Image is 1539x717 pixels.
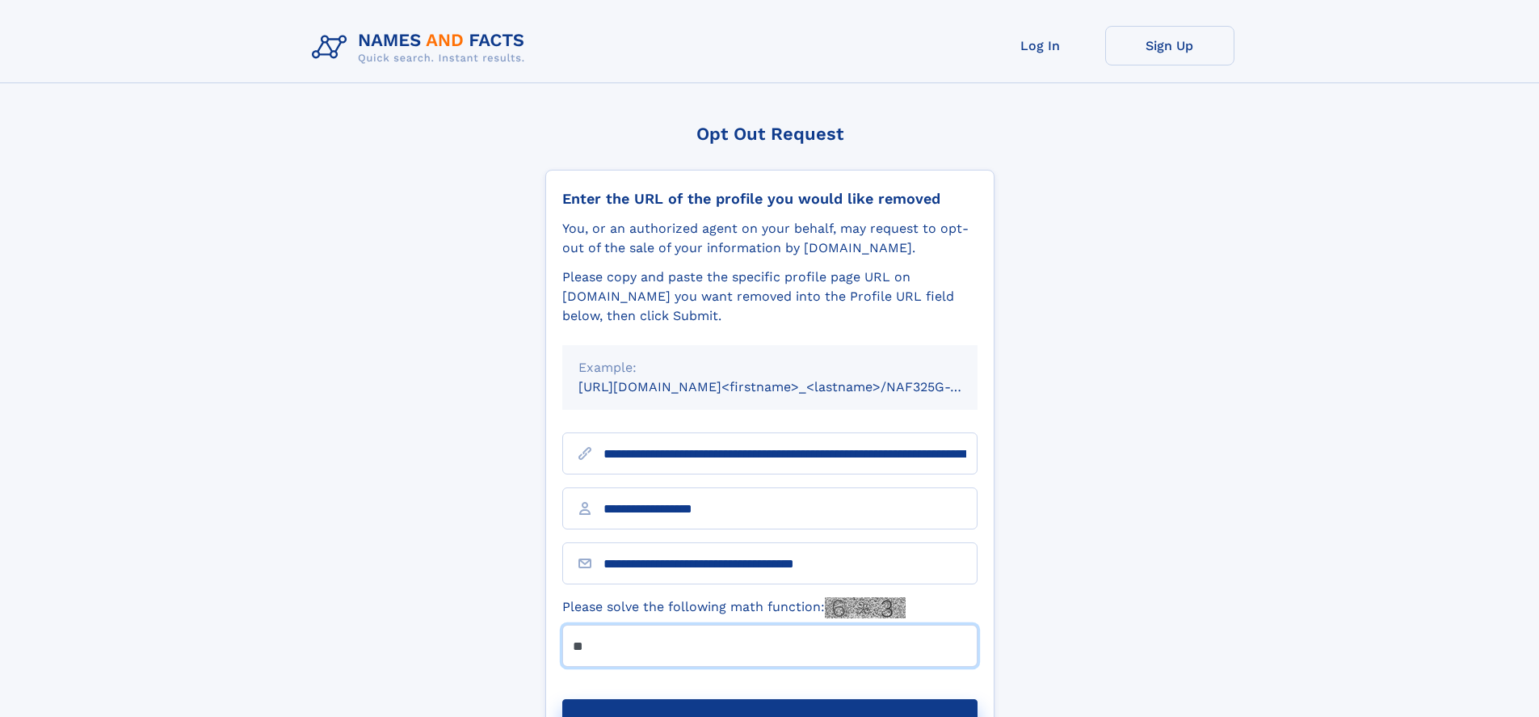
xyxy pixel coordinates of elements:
[562,219,978,258] div: You, or an authorized agent on your behalf, may request to opt-out of the sale of your informatio...
[578,379,1008,394] small: [URL][DOMAIN_NAME]<firstname>_<lastname>/NAF325G-xxxxxxxx
[562,268,978,326] div: Please copy and paste the specific profile page URL on [DOMAIN_NAME] you want removed into the Pr...
[976,26,1105,65] a: Log In
[545,124,994,144] div: Opt Out Request
[1105,26,1234,65] a: Sign Up
[562,597,906,618] label: Please solve the following math function:
[305,26,538,70] img: Logo Names and Facts
[562,190,978,208] div: Enter the URL of the profile you would like removed
[578,358,961,377] div: Example:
